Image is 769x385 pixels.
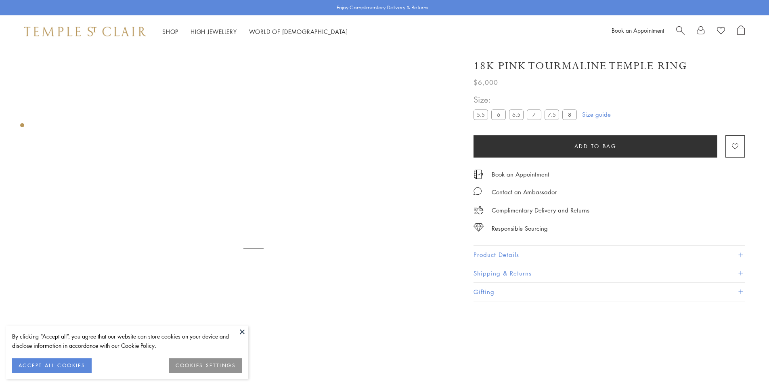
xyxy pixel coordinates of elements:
[527,109,541,120] label: 7
[717,25,725,38] a: View Wishlist
[474,283,745,301] button: Gifting
[492,205,589,215] p: Complimentary Delivery and Returns
[474,246,745,264] button: Product Details
[474,170,483,179] img: icon_appointment.svg
[574,142,617,151] span: Add to bag
[474,93,580,106] span: Size:
[12,358,92,373] button: ACCEPT ALL COOKIES
[474,223,484,231] img: icon_sourcing.svg
[337,4,428,12] p: Enjoy Complimentary Delivery & Returns
[191,27,237,36] a: High JewelleryHigh Jewellery
[474,109,488,120] label: 5.5
[474,205,484,215] img: icon_delivery.svg
[545,109,559,120] label: 7.5
[249,27,348,36] a: World of [DEMOGRAPHIC_DATA]World of [DEMOGRAPHIC_DATA]
[582,110,611,118] a: Size guide
[492,187,557,197] div: Contact an Ambassador
[492,170,549,179] a: Book an Appointment
[20,121,24,134] div: Product gallery navigation
[612,26,664,34] a: Book an Appointment
[162,27,348,37] nav: Main navigation
[474,264,745,282] button: Shipping & Returns
[474,135,717,158] button: Add to bag
[12,332,242,350] div: By clicking “Accept all”, you agree that our website can store cookies on your device and disclos...
[474,77,498,88] span: $6,000
[162,27,178,36] a: ShopShop
[676,25,685,38] a: Search
[562,109,577,120] label: 8
[474,187,482,195] img: MessageIcon-01_2.svg
[474,59,687,73] h1: 18K Pink Tourmaline Temple Ring
[491,109,506,120] label: 6
[737,25,745,38] a: Open Shopping Bag
[509,109,524,120] label: 6.5
[492,223,548,234] div: Responsible Sourcing
[24,27,146,36] img: Temple St. Clair
[169,358,242,373] button: COOKIES SETTINGS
